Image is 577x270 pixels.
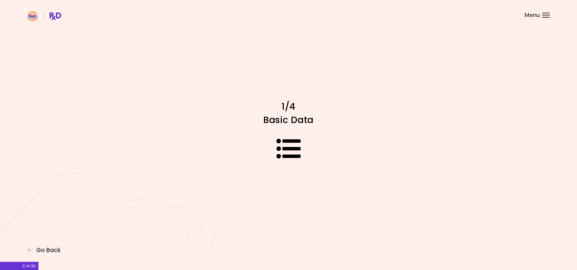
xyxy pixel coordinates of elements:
[36,247,61,254] span: Go Back
[183,101,394,112] h1: 1/4
[27,11,61,22] img: RxDiet
[183,114,394,126] h1: Basic Data
[525,12,540,18] span: Menu
[27,247,64,254] button: Go Back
